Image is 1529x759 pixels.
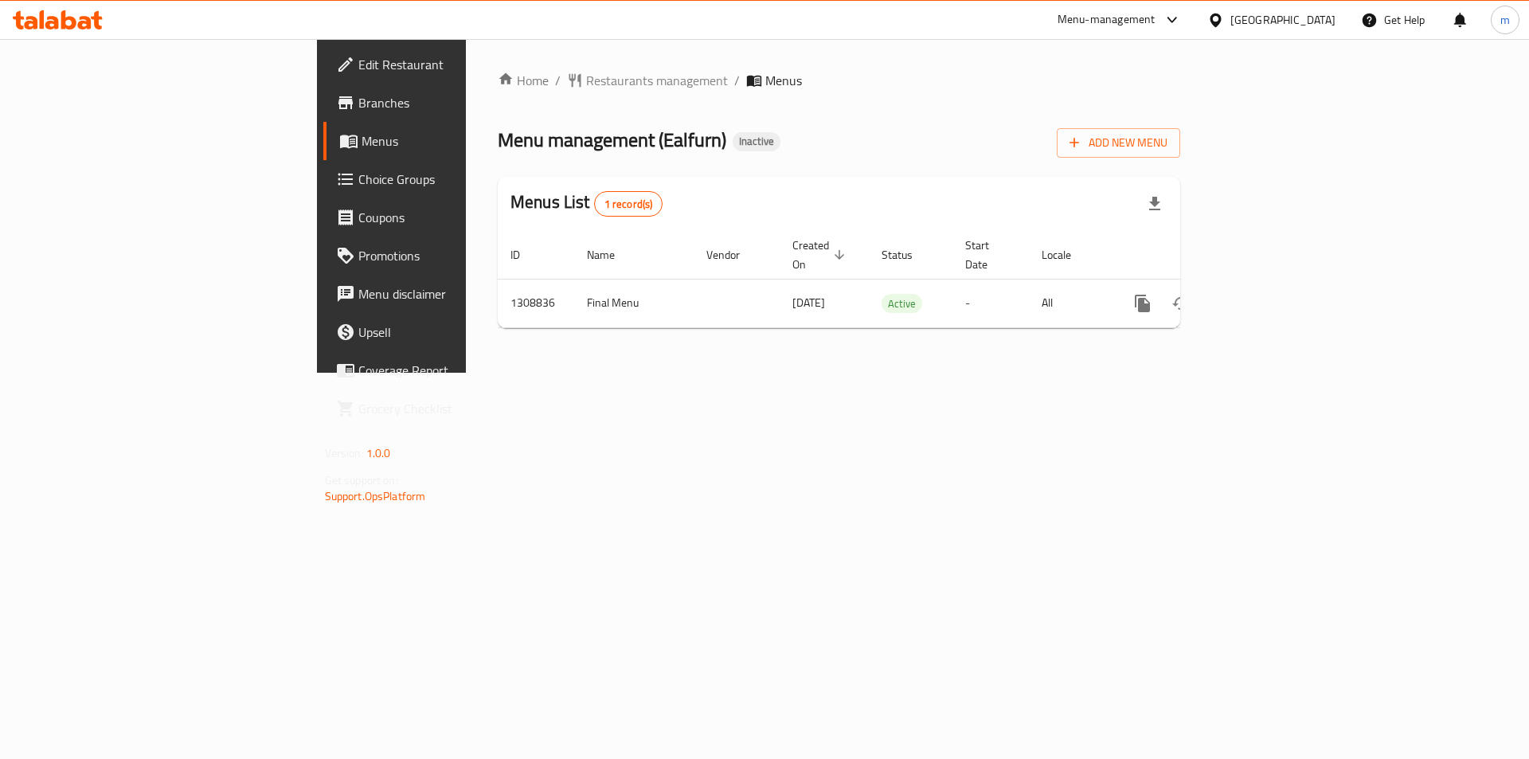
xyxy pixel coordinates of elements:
[1136,185,1174,223] div: Export file
[1124,284,1162,323] button: more
[498,122,726,158] span: Menu management ( Ealfurn )
[733,135,780,148] span: Inactive
[323,389,573,428] a: Grocery Checklist
[325,443,364,464] span: Version:
[734,71,740,90] li: /
[882,245,933,264] span: Status
[733,132,780,151] div: Inactive
[510,190,663,217] h2: Menus List
[323,313,573,351] a: Upsell
[1029,279,1111,327] td: All
[325,470,398,491] span: Get support on:
[792,292,825,313] span: [DATE]
[574,279,694,327] td: Final Menu
[765,71,802,90] span: Menus
[594,191,663,217] div: Total records count
[1058,10,1156,29] div: Menu-management
[358,361,560,380] span: Coverage Report
[323,84,573,122] a: Branches
[323,351,573,389] a: Coverage Report
[358,284,560,303] span: Menu disclaimer
[498,231,1289,328] table: enhanced table
[325,486,426,507] a: Support.OpsPlatform
[358,246,560,265] span: Promotions
[323,45,573,84] a: Edit Restaurant
[1111,231,1289,280] th: Actions
[498,71,1180,90] nav: breadcrumb
[567,71,728,90] a: Restaurants management
[323,122,573,160] a: Menus
[358,323,560,342] span: Upsell
[358,170,560,189] span: Choice Groups
[358,208,560,227] span: Coupons
[323,275,573,313] a: Menu disclaimer
[792,236,850,274] span: Created On
[323,198,573,237] a: Coupons
[587,245,635,264] span: Name
[1057,128,1180,158] button: Add New Menu
[1042,245,1092,264] span: Locale
[882,295,922,313] span: Active
[1162,284,1200,323] button: Change Status
[358,93,560,112] span: Branches
[706,245,761,264] span: Vendor
[882,294,922,313] div: Active
[323,237,573,275] a: Promotions
[586,71,728,90] span: Restaurants management
[595,197,663,212] span: 1 record(s)
[952,279,1029,327] td: -
[366,443,391,464] span: 1.0.0
[1230,11,1335,29] div: [GEOGRAPHIC_DATA]
[1070,133,1167,153] span: Add New Menu
[1500,11,1510,29] span: m
[965,236,1010,274] span: Start Date
[358,55,560,74] span: Edit Restaurant
[358,399,560,418] span: Grocery Checklist
[323,160,573,198] a: Choice Groups
[510,245,541,264] span: ID
[362,131,560,151] span: Menus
